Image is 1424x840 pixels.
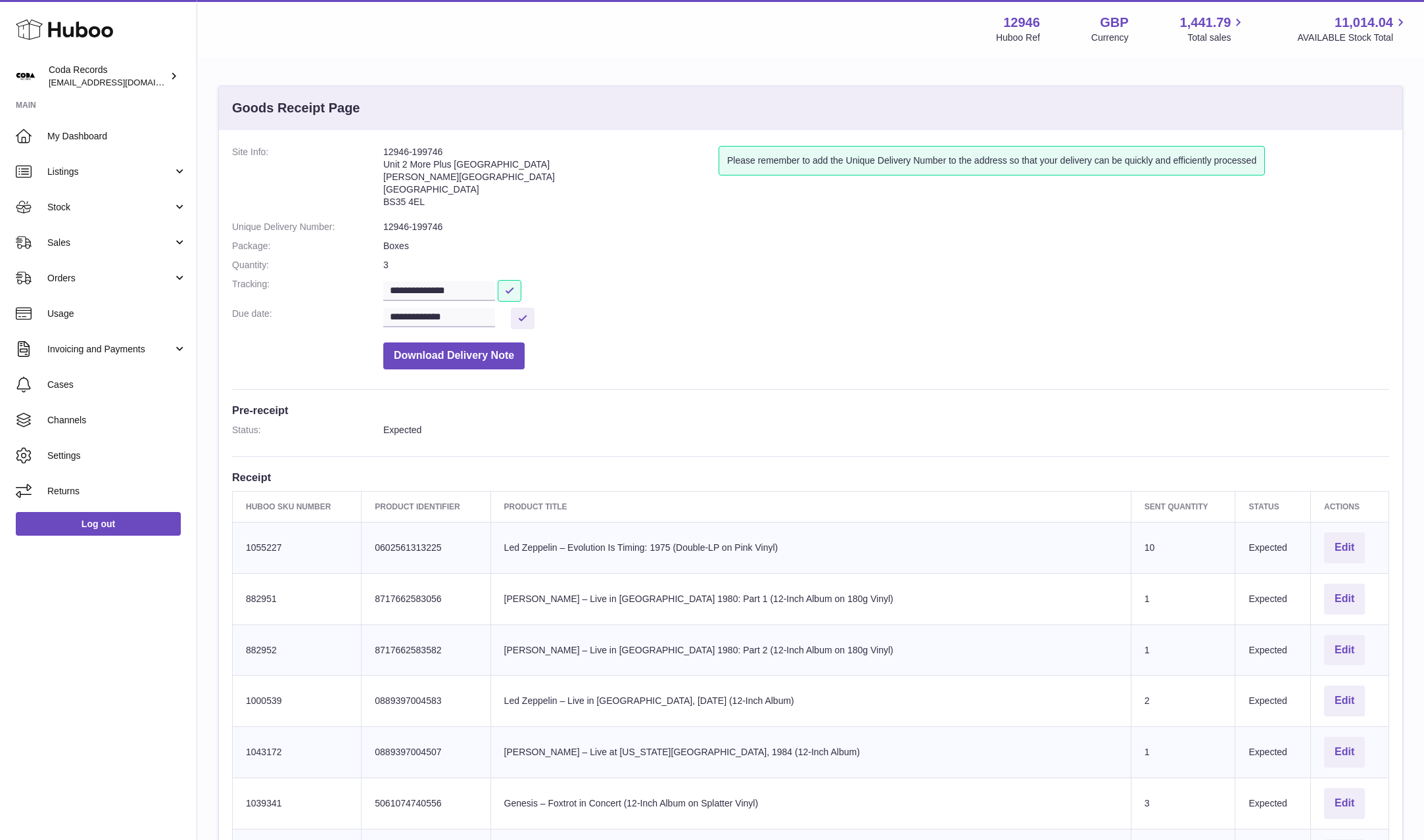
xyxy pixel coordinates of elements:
[996,32,1040,44] div: Huboo Ref
[1131,522,1235,573] td: 10
[1235,624,1311,676] td: Expected
[490,624,1131,676] td: [PERSON_NAME] – Live in [GEOGRAPHIC_DATA] 1980: Part 2 (12-Inch Album on 180g Vinyl)
[47,450,187,462] span: Settings
[1131,676,1235,727] td: 2
[362,778,490,829] td: 5061074740556
[16,66,36,86] img: haz@pcatmedia.com
[232,259,383,271] dt: Quantity:
[232,424,383,436] dt: Status:
[490,573,1131,624] td: [PERSON_NAME] – Live in [GEOGRAPHIC_DATA] 1980: Part 1 (12-Inch Album on 180g Vinyl)
[383,424,1389,436] dd: Expected
[1235,727,1311,778] td: Expected
[47,272,173,285] span: Orders
[383,146,719,214] address: 12946-199746 Unit 2 More Plus [GEOGRAPHIC_DATA] [PERSON_NAME][GEOGRAPHIC_DATA] [GEOGRAPHIC_DATA] ...
[47,379,187,391] span: Cases
[232,99,360,117] h3: Goods Receipt Page
[233,778,362,829] td: 1039341
[232,278,383,301] dt: Tracking:
[362,727,490,778] td: 0889397004507
[47,485,187,498] span: Returns
[47,130,187,143] span: My Dashboard
[232,146,383,214] dt: Site Info:
[233,624,362,676] td: 882952
[232,221,383,233] dt: Unique Delivery Number:
[1131,727,1235,778] td: 1
[362,624,490,676] td: 8717662583582
[1324,788,1365,819] button: Edit
[1187,32,1246,44] span: Total sales
[362,491,490,522] th: Product Identifier
[47,343,173,356] span: Invoicing and Payments
[490,491,1131,522] th: Product title
[232,240,383,252] dt: Package:
[233,573,362,624] td: 882951
[232,308,383,329] dt: Due date:
[233,522,362,573] td: 1055227
[1131,491,1235,522] th: Sent Quantity
[47,201,173,214] span: Stock
[233,676,362,727] td: 1000539
[1091,32,1129,44] div: Currency
[233,491,362,522] th: Huboo SKU Number
[1131,624,1235,676] td: 1
[1311,491,1389,522] th: Actions
[1235,778,1311,829] td: Expected
[1335,14,1393,32] span: 11,014.04
[383,342,525,369] button: Download Delivery Note
[1100,14,1128,32] strong: GBP
[1324,584,1365,615] button: Edit
[490,676,1131,727] td: Led Zeppelin – Live in [GEOGRAPHIC_DATA], [DATE] (12-Inch Album)
[233,727,362,778] td: 1043172
[1180,14,1231,32] span: 1,441.79
[1324,635,1365,666] button: Edit
[49,64,167,89] div: Coda Records
[490,522,1131,573] td: Led Zeppelin – Evolution Is Timing: 1975 (Double-LP on Pink Vinyl)
[362,573,490,624] td: 8717662583056
[1324,532,1365,563] button: Edit
[49,77,193,87] span: [EMAIL_ADDRESS][DOMAIN_NAME]
[1131,573,1235,624] td: 1
[1297,32,1408,44] span: AVAILABLE Stock Total
[1235,522,1311,573] td: Expected
[232,470,1389,484] h3: Receipt
[47,237,173,249] span: Sales
[362,676,490,727] td: 0889397004583
[1324,686,1365,716] button: Edit
[1131,778,1235,829] td: 3
[490,778,1131,829] td: Genesis – Foxtrot in Concert (12-Inch Album on Splatter Vinyl)
[16,512,181,536] a: Log out
[719,146,1265,175] div: Please remember to add the Unique Delivery Number to the address so that your delivery can be qui...
[383,240,1389,252] dd: Boxes
[1180,14,1246,44] a: 1,441.79 Total sales
[490,727,1131,778] td: [PERSON_NAME] – Live at [US_STATE][GEOGRAPHIC_DATA], 1984 (12-Inch Album)
[47,308,187,320] span: Usage
[47,166,173,178] span: Listings
[383,259,1389,271] dd: 3
[47,414,187,427] span: Channels
[383,221,1389,233] dd: 12946-199746
[1235,491,1311,522] th: Status
[1003,14,1040,32] strong: 12946
[362,522,490,573] td: 0602561313225
[1235,676,1311,727] td: Expected
[1324,737,1365,768] button: Edit
[1235,573,1311,624] td: Expected
[1297,14,1408,44] a: 11,014.04 AVAILABLE Stock Total
[232,403,1389,417] h3: Pre-receipt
